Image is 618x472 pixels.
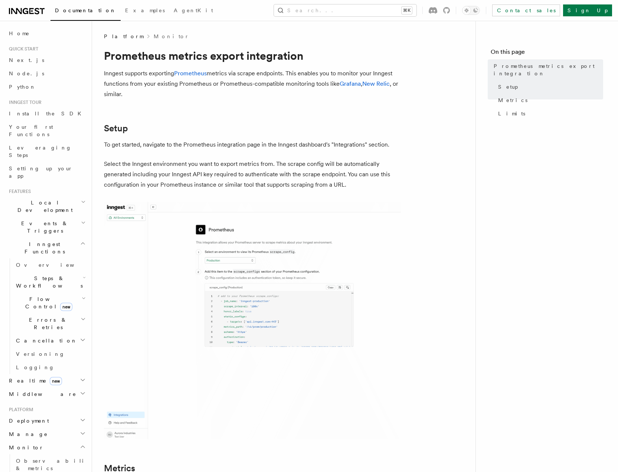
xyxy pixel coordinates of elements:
button: Local Development [6,196,87,217]
span: Manage [6,430,48,438]
button: Errors & Retries [13,313,87,334]
span: Platform [6,407,33,413]
a: Prometheus metrics export integration [491,59,603,80]
a: Limits [495,107,603,120]
button: Steps & Workflows [13,272,87,292]
span: Inngest Functions [6,240,80,255]
button: Cancellation [13,334,87,347]
span: Overview [16,262,92,268]
a: Sign Up [563,4,612,16]
span: Steps & Workflows [13,275,83,289]
a: Node.js [6,67,87,80]
a: Home [6,27,87,40]
span: Realtime [6,377,62,384]
a: Leveraging Steps [6,141,87,162]
span: Setup [498,83,518,91]
span: Metrics [498,96,527,104]
a: Monitor [154,33,189,40]
span: Flow Control [13,295,82,310]
a: Next.js [6,53,87,67]
span: Quick start [6,46,38,52]
span: Errors & Retries [13,316,81,331]
span: Platform [104,33,143,40]
button: Realtimenew [6,374,87,387]
span: AgentKit [174,7,213,13]
span: Your first Functions [9,124,53,137]
a: Setting up your app [6,162,87,183]
button: Monitor [6,441,87,454]
button: Manage [6,427,87,441]
button: Deployment [6,414,87,427]
div: Inngest Functions [6,258,87,374]
h1: Prometheus metrics export integration [104,49,401,62]
button: Flow Controlnew [13,292,87,313]
span: Home [9,30,30,37]
span: Setting up your app [9,165,73,179]
span: Node.js [9,71,44,76]
a: Setup [104,123,128,134]
p: Select the Inngest environment you want to export metrics from. The scrape config will be automat... [104,159,401,190]
span: Inngest tour [6,99,42,105]
a: Contact sales [492,4,560,16]
button: Events & Triggers [6,217,87,237]
span: Monitor [6,444,44,451]
span: Python [9,84,36,90]
img: Prometheus integration page [104,202,401,439]
a: Python [6,80,87,94]
span: Versioning [16,351,65,357]
button: Inngest Functions [6,237,87,258]
a: Your first Functions [6,120,87,141]
a: Metrics [495,94,603,107]
span: Documentation [55,7,116,13]
span: new [60,303,72,311]
span: Deployment [6,417,49,425]
a: Overview [13,258,87,272]
p: Inngest supports exporting metrics via scrape endpoints. This enables you to monitor your Inngest... [104,68,401,99]
span: Features [6,189,31,194]
span: Install the SDK [9,111,86,117]
a: Documentation [50,2,121,21]
span: Observability & metrics [16,458,92,471]
a: Install the SDK [6,107,87,120]
p: To get started, navigate to the Prometheus integration page in the Inngest dashboard's "Integrati... [104,140,401,150]
a: Versioning [13,347,87,361]
span: Leveraging Steps [9,145,72,158]
a: Setup [495,80,603,94]
span: Limits [498,110,525,117]
kbd: ⌘K [402,7,412,14]
span: Examples [125,7,165,13]
button: Toggle dark mode [462,6,480,15]
span: Cancellation [13,337,77,344]
a: Grafana [340,80,361,87]
span: Logging [16,364,55,370]
span: Next.js [9,57,44,63]
a: AgentKit [169,2,218,20]
a: Logging [13,361,87,374]
button: Search...⌘K [274,4,416,16]
button: Middleware [6,387,87,401]
span: Local Development [6,199,81,214]
h4: On this page [491,47,603,59]
span: Middleware [6,390,76,398]
span: Prometheus metrics export integration [494,62,603,77]
span: Events & Triggers [6,220,81,235]
a: Examples [121,2,169,20]
a: New Relic [362,80,390,87]
a: Prometheus [174,70,207,77]
span: new [50,377,62,385]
